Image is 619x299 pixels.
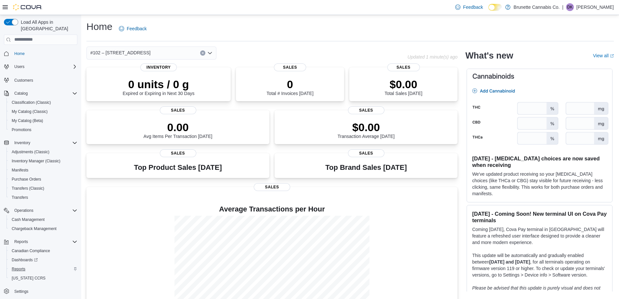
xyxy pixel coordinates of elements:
a: Purchase Orders [9,175,44,183]
span: Settings [14,289,28,294]
span: Purchase Orders [9,175,77,183]
span: Adjustments (Classic) [12,149,49,155]
span: Users [14,64,24,69]
a: Adjustments (Classic) [9,148,52,156]
button: Promotions [6,125,80,134]
p: Coming [DATE], Cova Pay terminal in [GEOGRAPHIC_DATA] will feature a refreshed user interface des... [472,226,607,246]
a: Cash Management [9,216,47,224]
span: Promotions [9,126,77,134]
span: Manifests [9,166,77,174]
span: Operations [14,208,33,213]
a: Customers [12,76,36,84]
h3: [DATE] - [MEDICAL_DATA] choices are now saved when receiving [472,155,607,168]
button: Canadian Compliance [6,246,80,255]
span: Inventory [12,139,77,147]
p: 0 [266,78,313,91]
button: Inventory Manager (Classic) [6,156,80,166]
button: Users [12,63,27,71]
a: Dashboards [6,255,80,265]
span: Home [14,51,25,56]
span: Dashboards [12,257,38,263]
input: Dark Mode [488,4,502,11]
span: Classification (Classic) [12,100,51,105]
button: Clear input [200,50,205,56]
span: Cash Management [12,217,45,222]
button: Catalog [12,89,30,97]
h1: Home [86,20,112,33]
div: Total # Invoices [DATE] [266,78,313,96]
button: My Catalog (Classic) [6,107,80,116]
span: Operations [12,207,77,214]
a: Inventory Manager (Classic) [9,157,63,165]
span: Transfers [9,194,77,201]
a: Dashboards [9,256,40,264]
button: Transfers (Classic) [6,184,80,193]
p: This update will be automatically and gradually enabled between , for all terminals operating on ... [472,252,607,278]
button: Operations [12,207,36,214]
span: Transfers [12,195,28,200]
span: Sales [254,183,290,191]
span: Inventory Manager (Classic) [12,158,60,164]
p: Brunette Cannabis Co. [514,3,560,11]
button: Inventory [12,139,33,147]
button: Inventory [1,138,80,147]
button: My Catalog (Beta) [6,116,80,125]
span: DK [567,3,573,11]
span: Canadian Compliance [9,247,77,255]
span: Dashboards [9,256,77,264]
p: Updated 1 minute(s) ago [407,54,458,60]
svg: External link [610,54,614,58]
button: Transfers [6,193,80,202]
span: My Catalog (Classic) [12,109,48,114]
button: Catalog [1,89,80,98]
p: [PERSON_NAME] [576,3,614,11]
span: Reports [12,238,77,246]
a: Reports [9,265,28,273]
div: Avg Items Per Transaction [DATE] [144,121,213,139]
a: My Catalog (Classic) [9,108,50,116]
a: My Catalog (Beta) [9,117,46,125]
span: Sales [348,149,384,157]
span: Customers [14,78,33,83]
span: Sales [160,149,196,157]
span: #102 – [STREET_ADDRESS] [90,49,150,57]
span: My Catalog (Beta) [12,118,43,123]
h3: Top Product Sales [DATE] [134,164,222,171]
div: Total Sales [DATE] [384,78,422,96]
span: Sales [160,106,196,114]
a: Chargeback Management [9,225,59,233]
h3: [DATE] - Coming Soon! New terminal UI on Cova Pay terminals [472,211,607,224]
span: Inventory [14,140,30,145]
button: Adjustments (Classic) [6,147,80,156]
button: Reports [1,237,80,246]
button: Manifests [6,166,80,175]
span: Load All Apps in [GEOGRAPHIC_DATA] [18,19,77,32]
span: Adjustments (Classic) [9,148,77,156]
a: Manifests [9,166,31,174]
span: Reports [9,265,77,273]
span: Manifests [12,168,28,173]
button: Operations [1,206,80,215]
button: Settings [1,287,80,296]
span: Canadian Compliance [12,248,50,253]
h2: What's new [465,50,513,61]
div: Transaction Average [DATE] [338,121,395,139]
span: Transfers (Classic) [12,186,44,191]
img: Cova [13,4,42,10]
button: Home [1,49,80,58]
span: [US_STATE] CCRS [12,276,45,281]
div: Dylan Kraemer [566,3,574,11]
span: Reports [14,239,28,244]
button: Purchase Orders [6,175,80,184]
div: Expired or Expiring in Next 30 Days [123,78,195,96]
span: Cash Management [9,216,77,224]
a: Settings [12,288,31,295]
a: Feedback [116,22,149,35]
a: [US_STATE] CCRS [9,274,48,282]
a: Promotions [9,126,34,134]
a: Canadian Compliance [9,247,53,255]
button: Customers [1,75,80,85]
button: Classification (Classic) [6,98,80,107]
a: View allExternal link [593,53,614,58]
